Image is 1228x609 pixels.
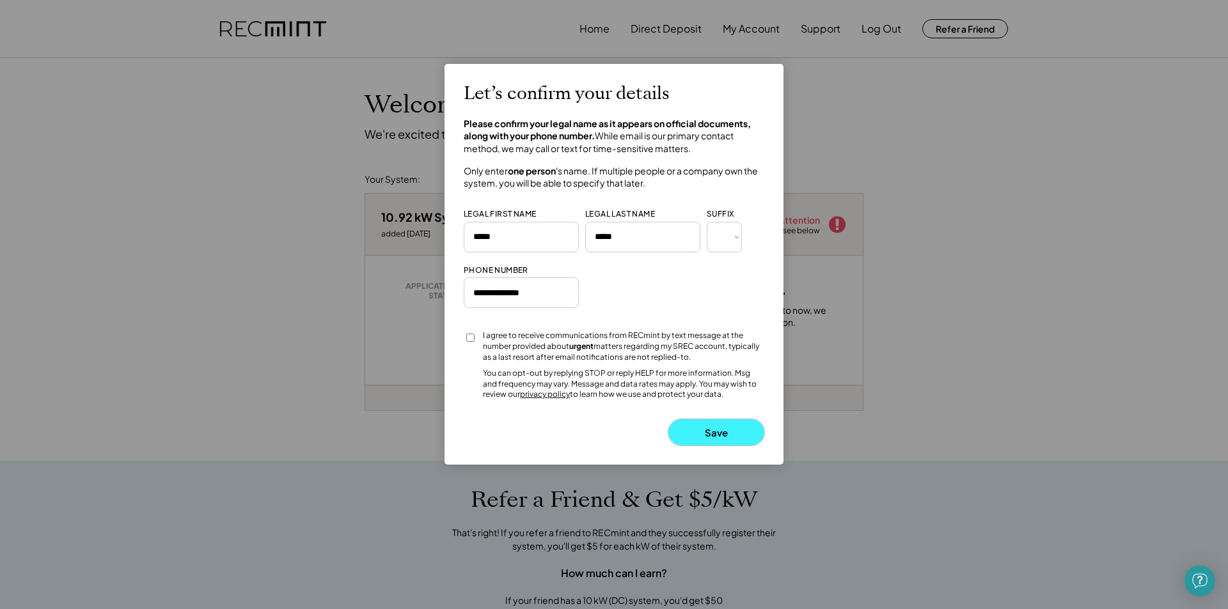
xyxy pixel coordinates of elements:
div: You can opt-out by replying STOP or reply HELP for more information. Msg and frequency may vary. ... [483,368,764,400]
h4: Only enter 's name. If multiple people or a company own the system, you will be able to specify t... [464,165,764,190]
strong: Please confirm your legal name as it appears on official documents, along with your phone number. [464,118,752,142]
strong: one person [508,165,556,176]
div: SUFFIX [707,209,734,220]
button: Save [668,419,764,445]
div: PHONE NUMBER [464,265,528,276]
div: I agree to receive communications from RECmint by text message at the number provided about matte... [483,330,764,362]
a: privacy policy [520,389,570,399]
strong: urgent [569,341,594,351]
h4: While email is our primary contact method, we may call or text for time-sensitive matters. [464,118,764,155]
h2: Let’s confirm your details [464,83,670,105]
div: LEGAL FIRST NAME [464,209,536,220]
div: Open Intercom Messenger [1185,566,1215,596]
div: LEGAL LAST NAME [585,209,655,220]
